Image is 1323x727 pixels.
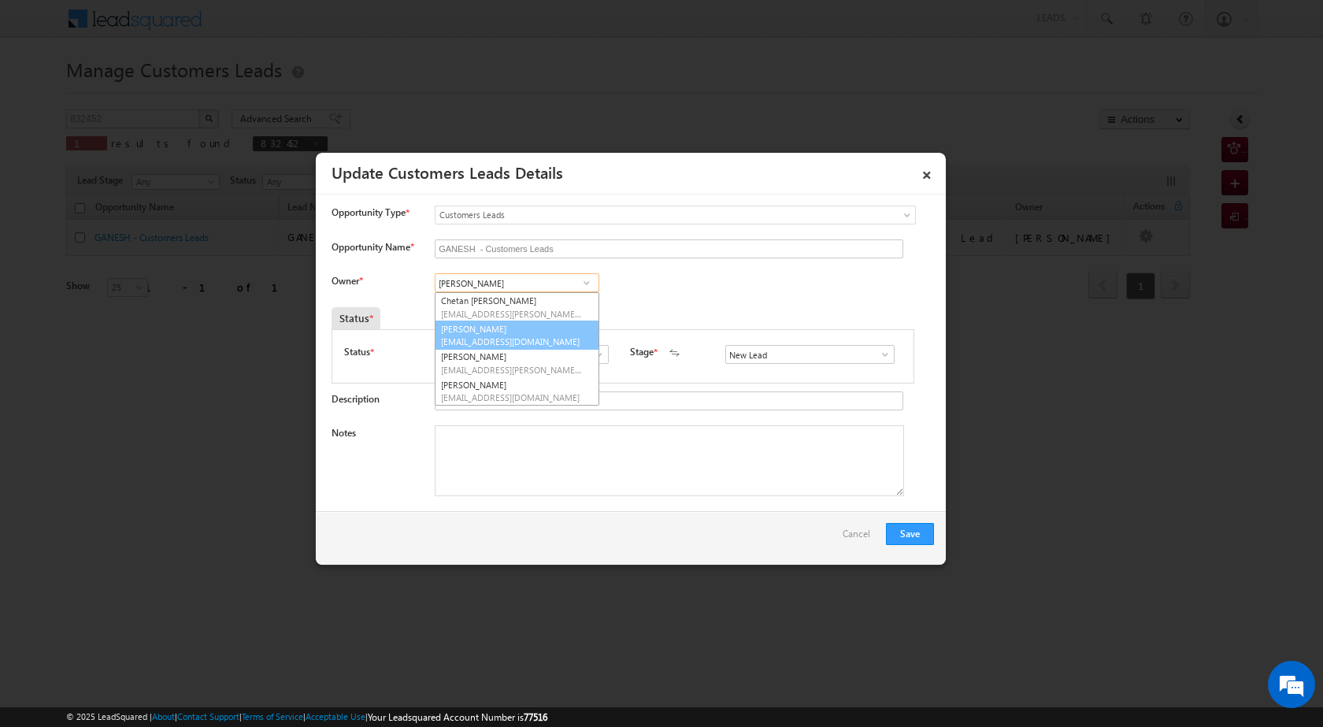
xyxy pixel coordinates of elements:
label: Description [332,393,380,405]
div: Chat with us now [82,83,265,103]
span: [EMAIL_ADDRESS][DOMAIN_NAME] [441,391,583,403]
em: Start Chat [214,485,286,506]
a: × [913,158,940,186]
input: Type to Search [725,345,895,364]
img: d_60004797649_company_0_60004797649 [27,83,66,103]
button: Save [886,523,934,545]
span: Opportunity Type [332,206,406,220]
span: © 2025 LeadSquared | | | | | [66,710,547,725]
span: Your Leadsquared Account Number is [368,711,547,723]
span: [EMAIL_ADDRESS][PERSON_NAME][DOMAIN_NAME] [441,364,583,376]
textarea: Type your message and hit 'Enter' [20,146,287,472]
div: Status [332,307,380,329]
a: Terms of Service [242,711,303,721]
input: Type to Search [435,273,599,292]
a: [PERSON_NAME] [435,321,599,351]
label: Notes [332,427,356,439]
a: [PERSON_NAME] [435,377,598,406]
a: Customers Leads [435,206,916,224]
a: Show All Items [576,275,596,291]
a: Show All Items [585,347,605,362]
span: [EMAIL_ADDRESS][DOMAIN_NAME] [441,336,583,347]
label: Stage [630,345,654,359]
label: Owner [332,275,362,287]
label: Opportunity Name [332,241,413,253]
a: Acceptable Use [306,711,365,721]
a: About [152,711,175,721]
a: Show All Items [871,347,891,362]
a: Contact Support [177,711,239,721]
a: Cancel [843,523,878,553]
span: [EMAIL_ADDRESS][PERSON_NAME][DOMAIN_NAME] [441,308,583,320]
a: Chetan [PERSON_NAME] [435,293,598,321]
a: Update Customers Leads Details [332,161,563,183]
span: 77516 [524,711,547,723]
label: Status [344,345,370,359]
span: Customers Leads [435,208,851,222]
a: [PERSON_NAME] [435,349,598,377]
div: Minimize live chat window [258,8,296,46]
